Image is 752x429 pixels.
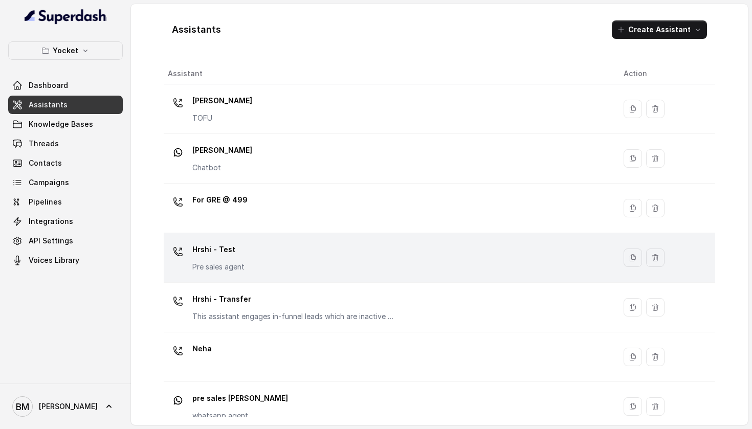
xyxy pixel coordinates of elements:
a: Contacts [8,154,123,172]
span: Contacts [29,158,62,168]
a: Threads [8,134,123,153]
p: [PERSON_NAME] [192,93,252,109]
a: Pipelines [8,193,123,211]
a: Assistants [8,96,123,114]
th: Action [615,63,715,84]
span: Assistants [29,100,68,110]
p: This assistant engages in-funnel leads which are inactive and transfer the call to a real Sales p... [192,311,397,322]
a: Integrations [8,212,123,231]
a: Voices Library [8,251,123,269]
th: Assistant [164,63,615,84]
p: Yocket [53,44,78,57]
span: Dashboard [29,80,68,91]
span: Threads [29,139,59,149]
span: [PERSON_NAME] [39,401,98,412]
span: Voices Library [29,255,79,265]
span: Pipelines [29,197,62,207]
p: [PERSON_NAME] [192,142,252,159]
img: light.svg [25,8,107,25]
p: Pre sales agent [192,262,245,272]
span: API Settings [29,236,73,246]
p: Neha [192,341,212,357]
a: [PERSON_NAME] [8,392,123,421]
a: API Settings [8,232,123,250]
button: Yocket [8,41,123,60]
p: For GRE @ 499 [192,192,248,208]
span: Knowledge Bases [29,119,93,129]
p: whatsapp agent [192,411,288,421]
p: Hrshi - Transfer [192,291,397,307]
text: BM [16,401,29,412]
p: pre sales [PERSON_NAME] [192,390,288,407]
span: Campaigns [29,177,69,188]
p: Hrshi - Test [192,241,245,258]
p: TOFU [192,113,252,123]
button: Create Assistant [612,20,707,39]
p: Chatbot [192,163,252,173]
a: Knowledge Bases [8,115,123,133]
span: Integrations [29,216,73,227]
h1: Assistants [172,21,221,38]
a: Campaigns [8,173,123,192]
a: Dashboard [8,76,123,95]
